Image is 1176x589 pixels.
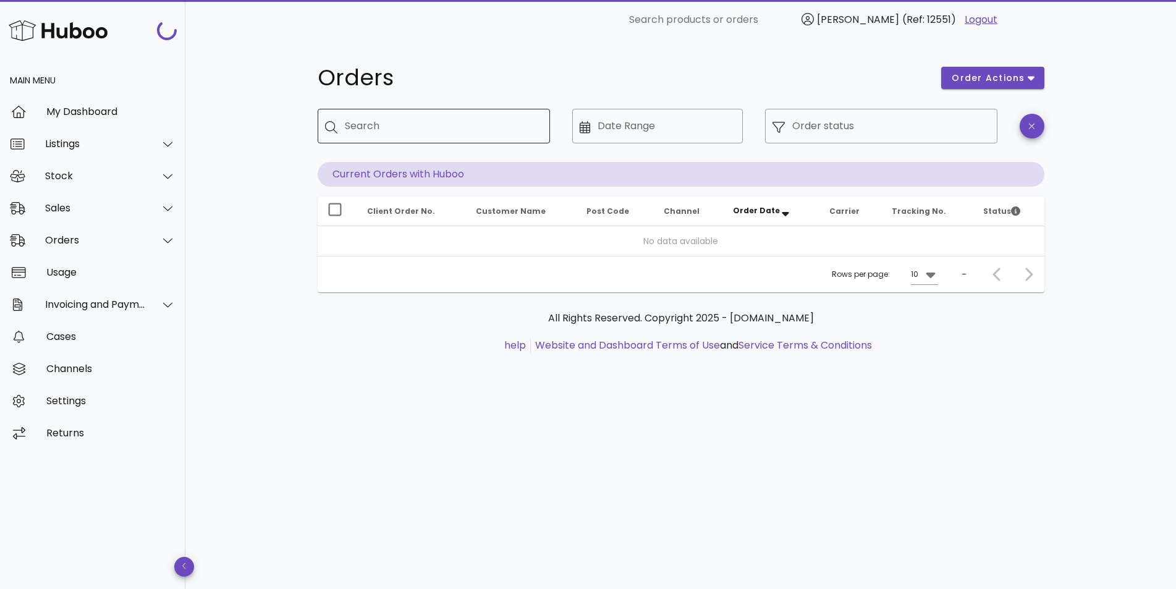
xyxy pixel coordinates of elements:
span: [PERSON_NAME] [817,12,899,27]
th: Post Code [577,197,654,226]
div: Sales [45,202,146,214]
span: Carrier [829,206,860,216]
a: Service Terms & Conditions [738,338,872,352]
div: 10 [911,269,918,280]
li: and [531,338,872,353]
div: Returns [46,427,176,439]
span: Customer Name [476,206,546,216]
th: Client Order No. [357,197,466,226]
div: Settings [46,395,176,407]
span: Order Date [733,205,780,216]
span: order actions [951,72,1025,85]
p: Current Orders with Huboo [318,162,1044,187]
div: Rows per page: [832,256,938,292]
th: Order Date: Sorted descending. Activate to remove sorting. [723,197,819,226]
button: order actions [941,67,1044,89]
a: Logout [965,12,997,27]
div: Cases [46,331,176,342]
th: Channel [654,197,723,226]
div: Channels [46,363,176,375]
th: Carrier [819,197,881,226]
a: Website and Dashboard Terms of Use [535,338,720,352]
p: All Rights Reserved. Copyright 2025 - [DOMAIN_NAME] [328,311,1034,326]
div: Orders [45,234,146,246]
img: Huboo Logo [9,17,108,44]
div: Invoicing and Payments [45,299,146,310]
th: Status [973,197,1044,226]
div: – [962,269,967,280]
div: Listings [45,138,146,150]
span: Post Code [586,206,629,216]
a: help [504,338,526,352]
div: 10Rows per page: [911,265,938,284]
h1: Orders [318,67,927,89]
th: Tracking No. [882,197,974,226]
div: Usage [46,266,176,278]
div: Stock [45,170,146,182]
span: Channel [664,206,700,216]
div: My Dashboard [46,106,176,117]
span: (Ref: 12551) [902,12,956,27]
th: Customer Name [466,197,577,226]
td: No data available [318,226,1044,256]
span: Tracking No. [892,206,946,216]
span: Status [983,206,1020,216]
span: Client Order No. [367,206,435,216]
